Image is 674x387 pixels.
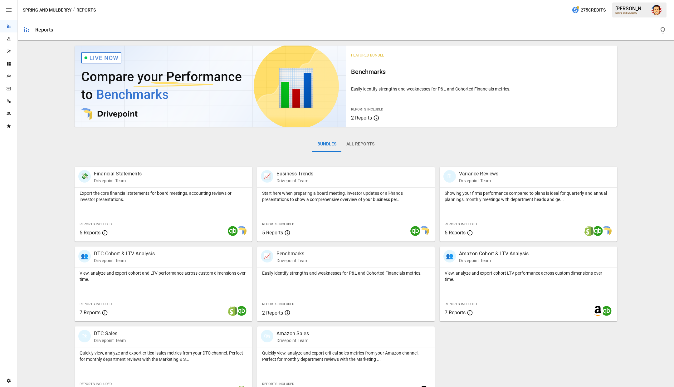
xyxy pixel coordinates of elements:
[648,1,665,19] button: Austin Gardner-Smith
[602,306,612,316] img: quickbooks
[584,226,594,236] img: shopify
[78,170,91,183] div: 💸
[445,302,477,306] span: Reports Included
[80,270,247,282] p: View, analyze and export cohort and LTV performance across custom dimensions over time.
[262,190,430,203] p: Start here when preparing a board meeting, investor updates or all-hands presentations to show a ...
[228,226,238,236] img: quickbooks
[73,6,75,14] div: /
[341,137,379,152] button: All Reports
[228,306,238,316] img: shopify
[602,226,612,236] img: smart model
[262,222,294,226] span: Reports Included
[237,306,247,316] img: quickbooks
[593,306,603,316] img: amazon
[262,302,294,306] span: Reports Included
[351,107,383,111] span: Reports Included
[80,310,100,316] span: 7 Reports
[262,230,283,236] span: 5 Reports
[459,178,498,184] p: Drivepoint Team
[445,230,466,236] span: 5 Reports
[262,382,294,386] span: Reports Included
[80,302,112,306] span: Reports Included
[78,330,91,342] div: 🛍
[94,250,155,257] p: DTC Cohort & LTV Analysis
[23,6,72,14] button: Spring and Mulberry
[445,270,612,282] p: View, analyze and export cohort LTV performance across custom dimensions over time.
[80,222,112,226] span: Reports Included
[94,257,155,264] p: Drivepoint Team
[459,250,529,257] p: Amazon Cohort & LTV Analysis
[261,330,273,342] div: 🛍
[80,190,247,203] p: Export the core financial statements for board meetings, accounting reviews or investor presentat...
[410,226,420,236] img: quickbooks
[276,250,308,257] p: Benchmarks
[351,53,384,57] span: Featured Bundle
[262,350,430,362] p: Quickly view, analyze and export critical sales metrics from your Amazon channel. Perfect for mon...
[78,250,91,262] div: 👥
[593,226,603,236] img: quickbooks
[276,170,313,178] p: Business Trends
[445,190,612,203] p: Showing your firm's performance compared to plans is ideal for quarterly and annual plannings, mo...
[615,12,648,14] div: Spring and Mulberry
[459,170,498,178] p: Variance Reviews
[94,170,142,178] p: Financial Statements
[615,6,648,12] div: [PERSON_NAME]
[351,86,613,92] p: Easily identify strengths and weaknesses for P&L and Cohorted Financials metrics.
[261,170,273,183] div: 📈
[569,4,608,16] button: 275Credits
[276,178,313,184] p: Drivepoint Team
[276,257,308,264] p: Drivepoint Team
[652,5,662,15] img: Austin Gardner-Smith
[459,257,529,264] p: Drivepoint Team
[94,330,126,337] p: DTC Sales
[351,67,613,77] h6: Benchmarks
[443,250,456,262] div: 👥
[312,137,341,152] button: Bundles
[94,337,126,344] p: Drivepoint Team
[80,230,100,236] span: 5 Reports
[262,310,283,316] span: 2 Reports
[419,226,429,236] img: smart model
[262,270,430,276] p: Easily identify strengths and weaknesses for P&L and Cohorted Financials metrics.
[80,350,247,362] p: Quickly view, analyze and export critical sales metrics from your DTC channel. Perfect for monthl...
[581,6,606,14] span: 275 Credits
[445,222,477,226] span: Reports Included
[94,178,142,184] p: Drivepoint Team
[351,115,372,121] span: 2 Reports
[237,226,247,236] img: smart model
[276,330,309,337] p: Amazon Sales
[443,170,456,183] div: 🗓
[35,27,53,33] div: Reports
[276,337,309,344] p: Drivepoint Team
[75,46,346,127] img: video thumbnail
[445,310,466,316] span: 7 Reports
[261,250,273,262] div: 📈
[80,382,112,386] span: Reports Included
